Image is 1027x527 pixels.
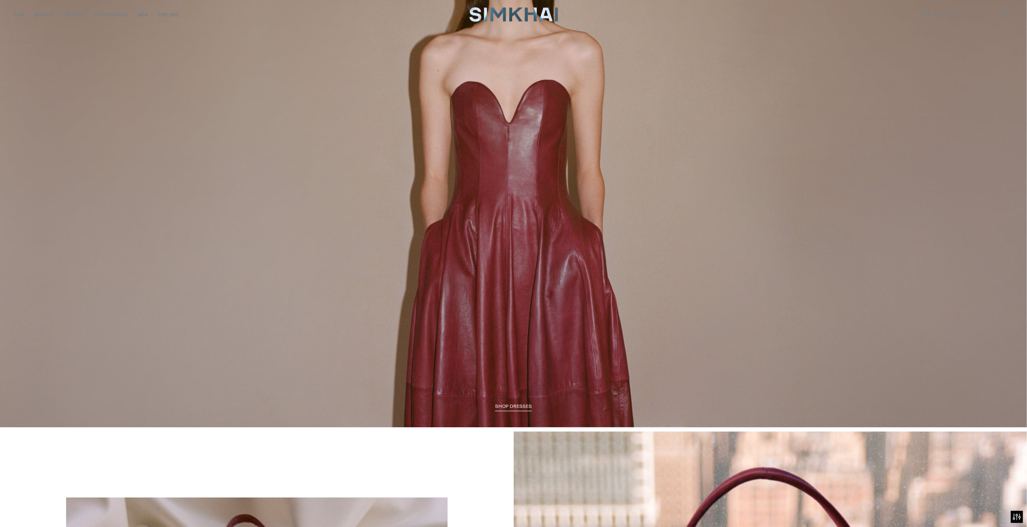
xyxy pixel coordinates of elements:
a: Go to the account page [964,6,980,23]
span: SHOP DRESSES [495,403,532,409]
a: DRESSES [62,6,84,23]
a: SHOP DRESSES [495,403,532,412]
a: Open search modal [947,6,963,23]
a: EXPLORE [158,6,179,23]
a: MEN [138,6,148,23]
iframe: Sign Up via Text for Offers [6,496,81,521]
a: Wishlist [981,6,997,23]
a: ACCESSORIES [94,6,128,23]
a: SIMKHAI [469,6,558,22]
a: NEW [13,6,24,23]
a: Open cart modal [998,6,1014,23]
a: WOMEN [34,6,53,23]
span: 1 [1010,10,1017,18]
button: USD $ [923,6,944,23]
